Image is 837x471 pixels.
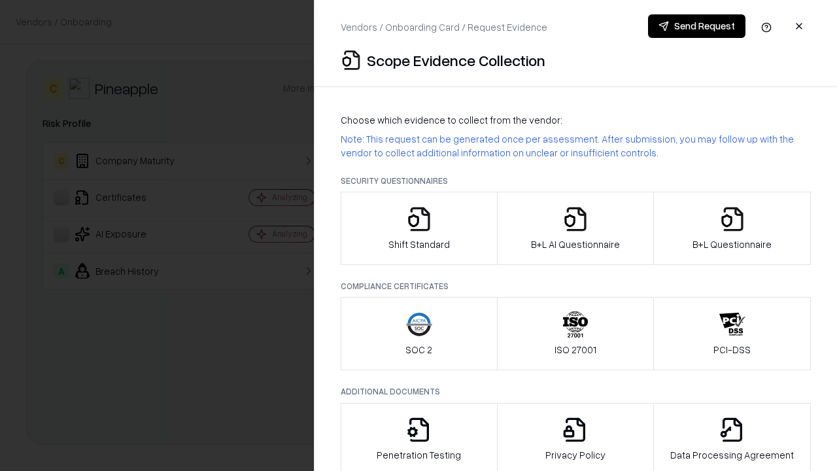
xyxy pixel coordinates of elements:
p: Scope Evidence Collection [367,50,545,71]
p: Additional Documents [341,386,811,397]
p: Penetration Testing [377,448,461,462]
p: B+L AI Questionnaire [531,237,620,251]
p: Note: This request can be generated once per assessment. After submission, you may follow up with... [341,132,811,160]
button: Send Request [648,14,745,38]
button: Shift Standard [341,192,498,265]
button: B+L Questionnaire [653,192,811,265]
button: B+L AI Questionnaire [497,192,655,265]
p: PCI-DSS [713,343,751,357]
p: SOC 2 [405,343,432,357]
button: SOC 2 [341,297,498,370]
p: Privacy Policy [545,448,606,462]
button: PCI-DSS [653,297,811,370]
button: ISO 27001 [497,297,655,370]
p: Vendors / Onboarding Card / Request Evidence [341,20,547,34]
p: Data Processing Agreement [670,448,794,462]
p: Shift Standard [388,237,450,251]
p: Compliance Certificates [341,281,811,292]
p: Security Questionnaires [341,175,811,186]
p: B+L Questionnaire [692,237,772,251]
p: ISO 27001 [555,343,596,357]
p: Choose which evidence to collect from the vendor: [341,113,811,127]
